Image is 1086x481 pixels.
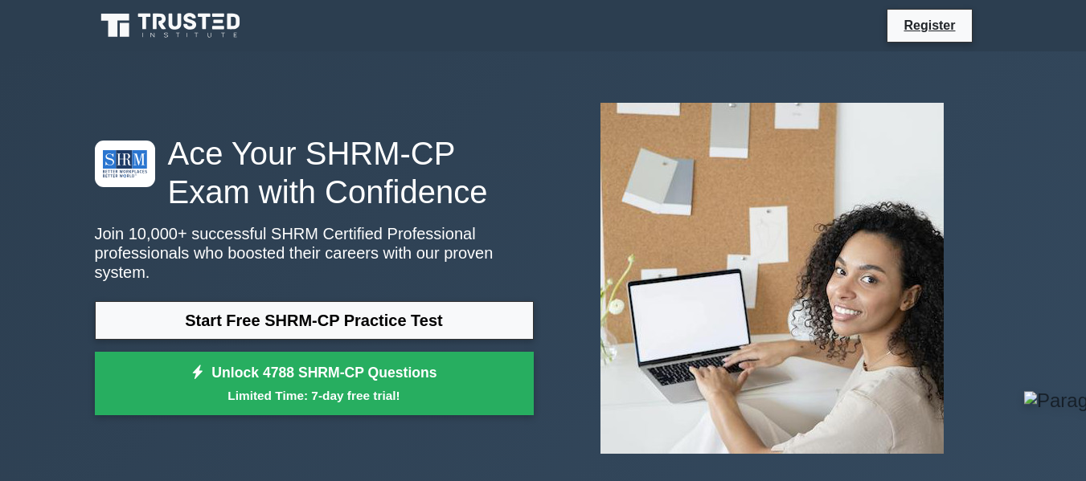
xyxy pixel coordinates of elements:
p: Join 10,000+ successful SHRM Certified Professional professionals who boosted their careers with ... [95,224,534,282]
small: Limited Time: 7-day free trial! [115,386,514,405]
a: Start Free SHRM-CP Practice Test [95,301,534,340]
h1: Ace Your SHRM-CP Exam with Confidence [95,134,534,211]
a: Unlock 4788 SHRM-CP QuestionsLimited Time: 7-day free trial! [95,352,534,416]
a: Register [894,15,965,35]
